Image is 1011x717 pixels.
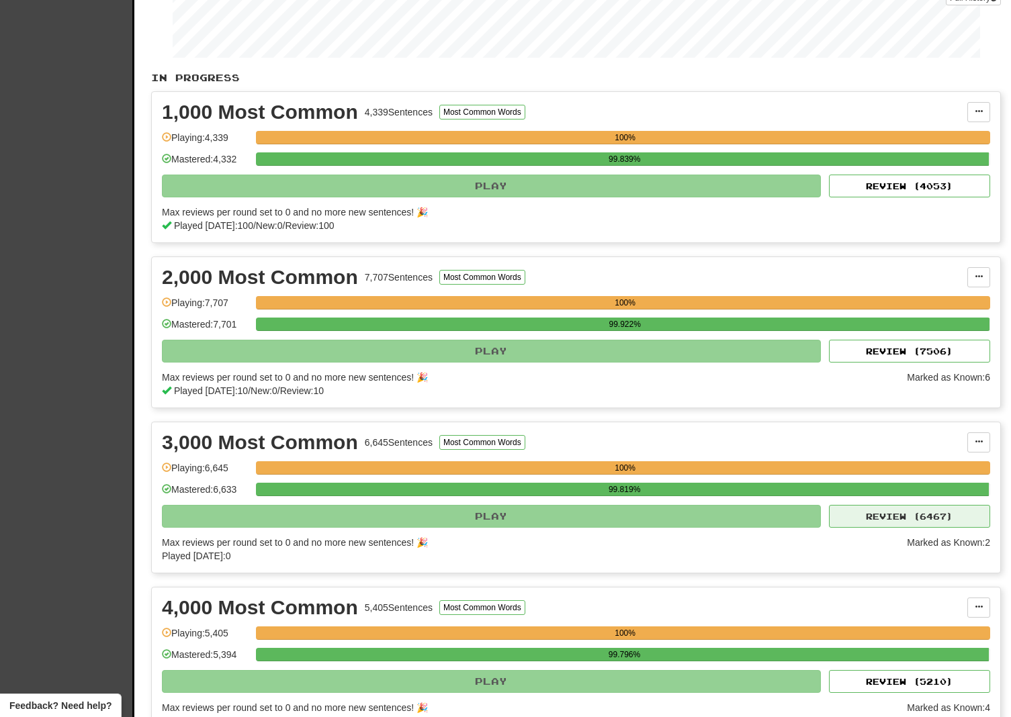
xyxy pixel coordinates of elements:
[162,626,249,649] div: Playing: 5,405
[162,505,821,528] button: Play
[253,220,256,231] span: /
[174,220,253,231] span: Played [DATE]: 100
[365,105,433,119] div: 4,339 Sentences
[162,461,249,483] div: Playing: 6,645
[162,102,358,122] div: 1,000 Most Common
[277,385,280,396] span: /
[256,220,283,231] span: New: 0
[162,152,249,175] div: Mastered: 4,332
[260,296,990,309] div: 100%
[162,175,821,197] button: Play
[365,436,433,449] div: 6,645 Sentences
[829,175,990,197] button: Review (4053)
[162,340,821,363] button: Play
[829,505,990,528] button: Review (6467)
[248,385,251,396] span: /
[162,371,899,384] div: Max reviews per round set to 0 and no more new sentences! 🎉
[162,267,358,287] div: 2,000 Most Common
[280,385,324,396] span: Review: 10
[829,670,990,693] button: Review (5210)
[162,296,249,318] div: Playing: 7,707
[439,435,525,450] button: Most Common Words
[260,131,990,144] div: 100%
[162,483,249,505] div: Mastered: 6,633
[162,597,358,618] div: 4,000 Most Common
[907,536,990,563] div: Marked as Known: 2
[162,551,230,561] span: Played [DATE]: 0
[260,461,990,475] div: 100%
[162,205,982,219] div: Max reviews per round set to 0 and no more new sentences! 🎉
[162,648,249,670] div: Mastered: 5,394
[439,105,525,119] button: Most Common Words
[162,318,249,340] div: Mastered: 7,701
[285,220,334,231] span: Review: 100
[151,71,1001,85] p: In Progress
[260,626,990,640] div: 100%
[439,600,525,615] button: Most Common Words
[829,340,990,363] button: Review (7506)
[260,648,989,661] div: 99.796%
[162,131,249,153] div: Playing: 4,339
[365,601,433,614] div: 5,405 Sentences
[260,152,989,166] div: 99.839%
[251,385,277,396] span: New: 0
[162,536,899,549] div: Max reviews per round set to 0 and no more new sentences! 🎉
[260,483,989,496] div: 99.819%
[174,385,248,396] span: Played [DATE]: 10
[162,701,899,714] div: Max reviews per round set to 0 and no more new sentences! 🎉
[365,271,433,284] div: 7,707 Sentences
[260,318,990,331] div: 99.922%
[162,670,821,693] button: Play
[162,432,358,452] div: 3,000 Most Common
[907,371,990,397] div: Marked as Known: 6
[9,699,112,712] span: Open feedback widget
[439,270,525,285] button: Most Common Words
[283,220,285,231] span: /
